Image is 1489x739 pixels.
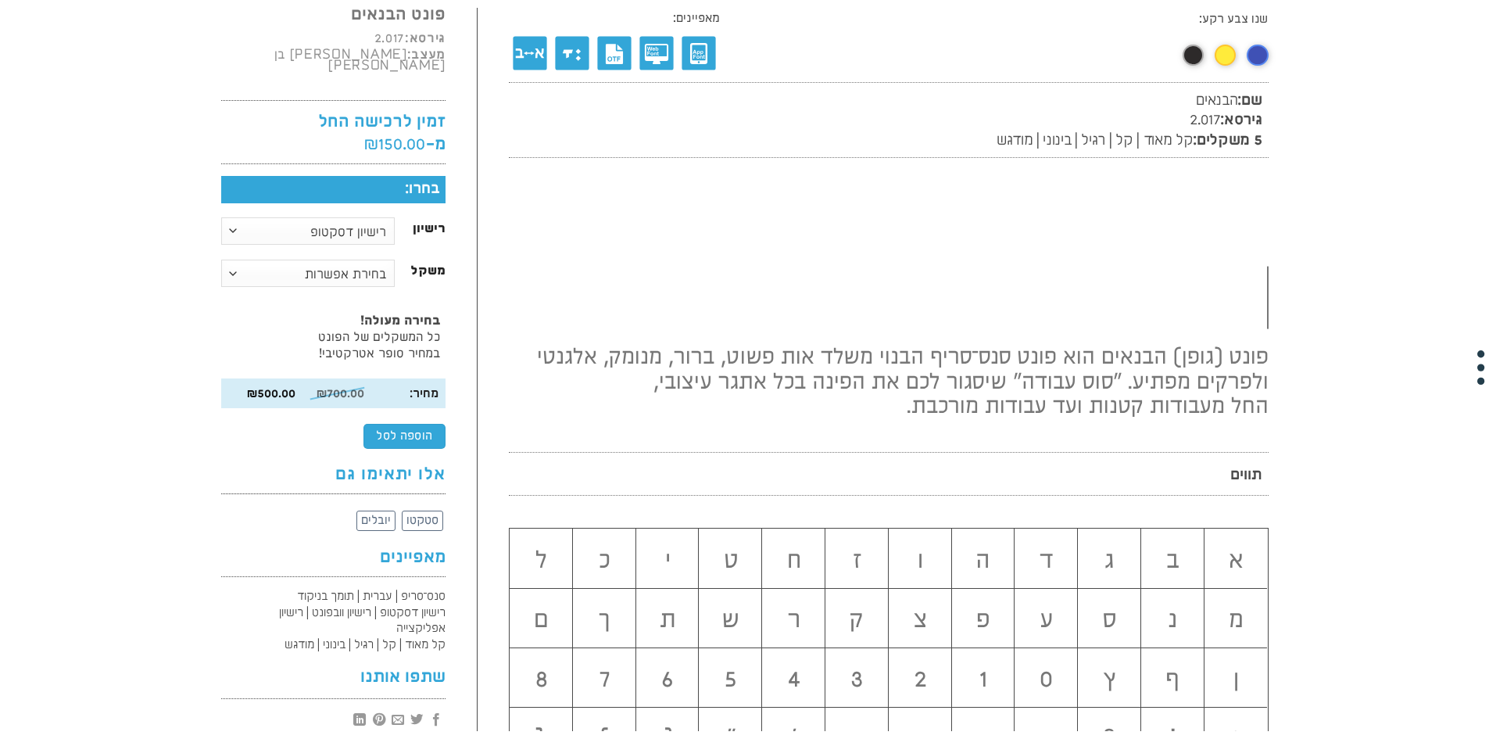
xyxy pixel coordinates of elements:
[1078,548,1141,574] h2: ג
[573,608,636,633] h2: ך
[635,11,678,74] div: Webfont
[678,11,720,27] p: מאפיינים:
[509,11,551,74] div: קרנינג
[636,667,700,693] h2: 6
[593,11,635,74] div: TTF - OpenType Flavor
[510,667,573,693] h2: 8
[364,135,378,154] span: ₪
[762,608,825,633] h2: ר
[402,511,443,531] a: סטקטו
[889,548,952,574] h2: ו
[762,667,825,693] h2: 4
[889,667,952,693] h2: 2
[678,11,720,74] div: Application Font license
[573,548,636,574] h2: כ
[509,452,1269,496] p: תווים
[1204,667,1268,693] h2: ן
[356,511,396,531] a: יובלים
[1141,667,1204,693] h2: ף
[635,32,678,74] img: Webfont
[364,135,425,154] bdi: 150.00
[247,387,257,400] span: ₪
[593,32,635,74] img: TTF - OpenType Flavor
[997,132,1193,149] span: קל מאוד | קל | רגיל | בינוני | מודגש
[406,514,438,527] span: סטקטו
[509,82,1269,158] span: שם: גירסא: 5 משקלים:
[221,4,446,27] h4: פונט הבנאים
[551,11,593,74] div: תמיכה בניקוד מתוכנת
[317,387,364,400] bdi: 700.00
[825,548,889,574] h2: ז
[1078,608,1141,633] h2: ס
[221,547,446,569] h4: מאפיינים
[1015,608,1078,633] h2: ע
[636,548,700,574] h2: י
[952,608,1015,633] h2: פ
[221,666,446,689] h4: שתפו אותנו
[274,48,446,74] span: [PERSON_NAME] בן [PERSON_NAME]
[1190,112,1220,128] span: 2.017
[699,548,762,574] h2: ט
[1196,92,1237,109] span: הבנאים
[678,32,720,74] img: Application Font license
[360,314,440,328] strong: בחירה מעולה!
[952,667,1015,693] h2: 1
[1141,608,1204,633] h2: נ
[221,50,446,73] h6: מעצב:
[889,608,952,633] h2: צ
[699,667,762,693] h2: 5
[353,712,366,729] a: Share on LinkedIn
[1015,12,1269,27] span: שנו צבע רקע:
[762,548,825,574] h2: ח
[361,514,391,527] span: יובלים
[374,31,405,46] span: 2.017
[227,589,446,653] p: סנס־סריפ | עברית | תומך בניקוד רישיון דסקטופ | רישיון וובפונט | רישיון אפליקצייה קל מאוד | קל | ר...
[825,667,889,693] h2: 3
[363,424,446,450] button: הוספה לסל
[430,712,442,729] a: שתף בפייסבוק
[699,608,762,633] h2: ש
[221,111,446,156] h4: זמין לרכישה החל מ-
[410,266,446,277] label: משקל
[392,712,404,729] a: שלח דואר אלקטרוני לחבר
[825,608,889,633] h2: ק
[1141,548,1204,574] h2: ב
[1204,608,1268,633] h2: מ
[247,387,295,400] bdi: 500.00
[221,307,446,368] p: כל המשקלים של הפונט במחיר סופר אטרקטיבי!
[509,335,1269,419] h2: פונט (גופן) הבנאים הוא פונט סנס־סריף הבנוי משלד אות פשוט, ברור, מנומק, אלגנטי ולפרקים מפתיע. "סוס...
[410,712,423,729] a: שתף בטוויטר
[335,465,446,484] span: אלו יתאימו גם
[221,34,446,45] h6: גירסא:
[952,548,1015,574] h2: ה
[410,224,446,235] label: רישיון
[1204,548,1268,574] h2: א
[551,32,593,74] img: תמיכה בניקוד מתוכנת
[317,387,327,400] span: ₪
[510,608,573,633] h2: ם
[636,608,700,633] h2: ת
[510,548,573,574] h2: ל
[1015,548,1078,574] h2: ד
[221,176,446,203] h5: בחרו:
[1015,667,1078,693] h2: 0
[372,712,385,729] a: שתף בפינטרסט
[1078,667,1141,693] h2: ץ
[573,667,636,693] h2: 7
